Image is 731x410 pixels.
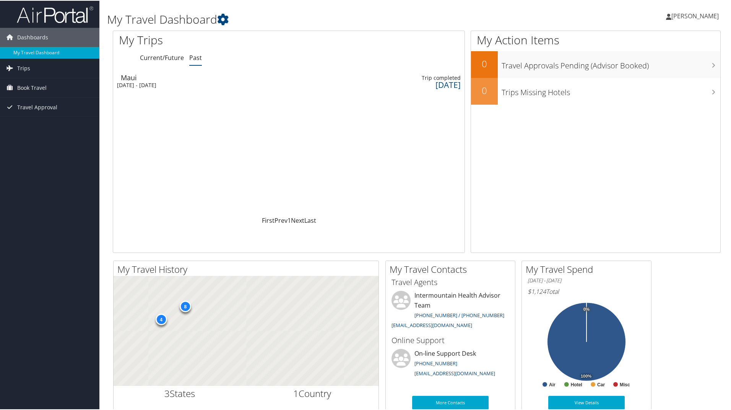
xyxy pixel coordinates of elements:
a: 0Travel Approvals Pending (Advisor Booked) [471,50,720,77]
div: 8 [179,300,191,311]
tspan: 0% [583,306,590,311]
h2: My Travel Spend [526,262,651,275]
span: 1 [293,386,299,399]
a: [PHONE_NUMBER] / [PHONE_NUMBER] [414,311,504,318]
text: Air [549,381,556,387]
a: [PHONE_NUMBER] [414,359,457,366]
h3: Travel Agents [391,276,509,287]
span: Travel Approval [17,97,57,116]
a: [EMAIL_ADDRESS][DOMAIN_NAME] [414,369,495,376]
div: [DATE] - [DATE] [117,81,197,88]
li: Intermountain Health Advisor Team [388,290,513,331]
span: $1,124 [528,287,546,295]
h2: My Travel Contacts [390,262,515,275]
span: Dashboards [17,27,48,46]
h2: My Travel History [117,262,378,275]
a: [PERSON_NAME] [666,4,726,27]
div: [DATE] [380,81,461,88]
h2: Country [252,386,373,399]
div: Maui [121,73,201,80]
li: On-line Support Desk [388,348,513,379]
span: [PERSON_NAME] [671,11,719,19]
h1: My Trips [119,31,312,47]
h3: Trips Missing Hotels [502,83,720,97]
h6: Total [528,287,645,295]
h6: [DATE] - [DATE] [528,276,645,284]
a: Past [189,53,202,61]
h1: My Travel Dashboard [107,11,520,27]
a: Last [304,216,316,224]
h1: My Action Items [471,31,720,47]
text: Hotel [571,381,582,387]
a: 0Trips Missing Hotels [471,77,720,104]
h2: 0 [471,83,498,96]
a: First [262,216,275,224]
h2: 0 [471,57,498,70]
tspan: 100% [581,373,591,378]
span: 3 [164,386,170,399]
a: More Contacts [412,395,489,409]
div: Trip completed [380,74,461,81]
a: [EMAIL_ADDRESS][DOMAIN_NAME] [391,321,472,328]
img: airportal-logo.png [17,5,93,23]
a: Next [291,216,304,224]
h3: Online Support [391,334,509,345]
a: Prev [275,216,288,224]
h3: Travel Approvals Pending (Advisor Booked) [502,56,720,70]
h2: States [119,386,240,399]
a: View Details [548,395,625,409]
a: Current/Future [140,53,184,61]
span: Book Travel [17,78,47,97]
a: 1 [288,216,291,224]
text: Misc [620,381,630,387]
div: 4 [155,313,167,324]
span: Trips [17,58,30,77]
text: Car [597,381,605,387]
